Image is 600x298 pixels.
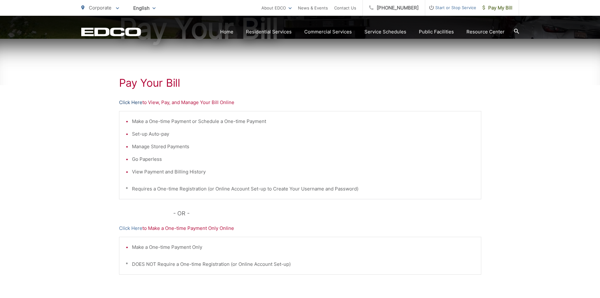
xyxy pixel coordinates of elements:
[132,143,475,150] li: Manage Stored Payments
[119,225,142,232] a: Click Here
[220,28,233,36] a: Home
[81,27,141,36] a: EDCD logo. Return to the homepage.
[126,260,475,268] p: * DOES NOT Require a One-time Registration (or Online Account Set-up)
[304,28,352,36] a: Commercial Services
[129,3,160,14] span: English
[334,4,356,12] a: Contact Us
[89,5,111,11] span: Corporate
[419,28,454,36] a: Public Facilities
[126,185,475,193] p: * Requires a One-time Registration (or Online Account Set-up to Create Your Username and Password)
[261,4,292,12] a: About EDCO
[132,243,475,251] li: Make a One-time Payment Only
[132,130,475,138] li: Set-up Auto-pay
[132,168,475,176] li: View Payment and Billing History
[364,28,406,36] a: Service Schedules
[119,77,481,89] h1: Pay Your Bill
[119,99,142,106] a: Click Here
[119,225,481,232] p: to Make a One-time Payment Only Online
[173,209,481,218] p: - OR -
[132,118,475,125] li: Make a One-time Payment or Schedule a One-time Payment
[466,28,505,36] a: Resource Center
[119,99,481,106] p: to View, Pay, and Manage Your Bill Online
[246,28,292,36] a: Residential Services
[132,155,475,163] li: Go Paperless
[483,4,512,12] span: Pay My Bill
[298,4,328,12] a: News & Events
